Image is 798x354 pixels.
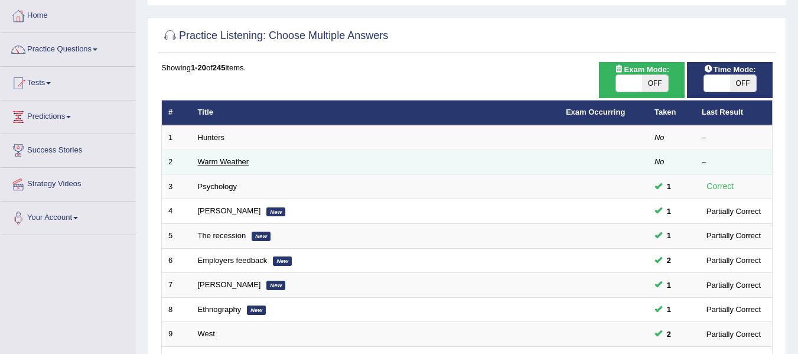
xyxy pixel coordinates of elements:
[161,62,773,73] div: Showing of items.
[662,279,676,291] span: You can still take this question
[699,63,761,76] span: Time Mode:
[266,281,285,290] em: New
[654,157,665,166] em: No
[198,256,268,265] a: Employers feedback
[1,168,135,197] a: Strategy Videos
[273,256,292,266] em: New
[702,132,766,144] div: –
[162,297,191,322] td: 8
[162,199,191,224] td: 4
[162,322,191,347] td: 9
[1,33,135,63] a: Practice Questions
[198,280,261,289] a: [PERSON_NAME]
[1,100,135,130] a: Predictions
[662,303,676,316] span: You can still take this question
[702,328,766,340] div: Partially Correct
[1,67,135,96] a: Tests
[610,63,673,76] span: Exam Mode:
[198,182,237,191] a: Psychology
[662,205,676,217] span: You can still take this question
[642,75,668,92] span: OFF
[702,205,766,217] div: Partially Correct
[702,157,766,168] div: –
[162,248,191,273] td: 6
[162,174,191,199] td: 3
[162,224,191,249] td: 5
[252,232,271,241] em: New
[1,134,135,164] a: Success Stories
[599,62,685,98] div: Show exams occurring in exams
[162,150,191,175] td: 2
[662,328,676,340] span: You can still take this question
[198,305,242,314] a: Ethnography
[702,180,739,193] div: Correct
[191,63,206,72] b: 1-20
[730,75,756,92] span: OFF
[162,125,191,150] td: 1
[161,27,388,45] h2: Practice Listening: Choose Multiple Answers
[566,108,625,116] a: Exam Occurring
[662,254,676,267] span: You can still take this question
[654,133,665,142] em: No
[662,229,676,242] span: You can still take this question
[702,229,766,242] div: Partially Correct
[198,206,261,215] a: [PERSON_NAME]
[198,133,225,142] a: Hunters
[702,279,766,291] div: Partially Correct
[213,63,226,72] b: 245
[198,157,249,166] a: Warm Weather
[648,100,695,125] th: Taken
[266,207,285,217] em: New
[702,303,766,316] div: Partially Correct
[198,231,246,240] a: The recession
[702,254,766,267] div: Partially Correct
[247,306,266,315] em: New
[662,180,676,193] span: You can still take this question
[162,273,191,298] td: 7
[198,329,215,338] a: West
[695,100,773,125] th: Last Result
[1,202,135,231] a: Your Account
[162,100,191,125] th: #
[191,100,559,125] th: Title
